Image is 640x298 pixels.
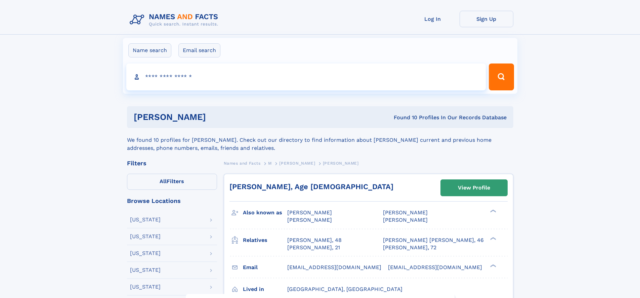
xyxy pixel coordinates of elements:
a: [PERSON_NAME], 48 [287,237,342,244]
img: Logo Names and Facts [127,11,224,29]
div: ❯ [488,263,497,268]
span: [PERSON_NAME] [383,209,428,216]
a: [PERSON_NAME] [PERSON_NAME], 46 [383,237,484,244]
span: All [160,178,167,184]
div: [US_STATE] [130,267,161,273]
a: [PERSON_NAME], 72 [383,244,436,251]
div: ❯ [488,209,497,213]
div: We found 10 profiles for [PERSON_NAME]. Check out our directory to find information about [PERSON... [127,128,513,152]
span: [EMAIL_ADDRESS][DOMAIN_NAME] [287,264,381,270]
span: [PERSON_NAME] [323,161,359,166]
h3: Relatives [243,235,287,246]
a: [PERSON_NAME] [279,159,315,167]
a: [PERSON_NAME], 21 [287,244,340,251]
a: Log In [406,11,460,27]
h3: Email [243,262,287,273]
a: View Profile [441,180,507,196]
label: Filters [127,174,217,190]
h1: [PERSON_NAME] [134,113,300,121]
div: Filters [127,160,217,166]
div: [US_STATE] [130,234,161,239]
a: Sign Up [460,11,513,27]
span: M [268,161,272,166]
span: [EMAIL_ADDRESS][DOMAIN_NAME] [388,264,482,270]
div: Found 10 Profiles In Our Records Database [300,114,507,121]
div: View Profile [458,180,490,196]
div: Browse Locations [127,198,217,204]
label: Name search [128,43,171,57]
div: [US_STATE] [130,251,161,256]
a: M [268,159,272,167]
input: search input [126,63,486,90]
div: [US_STATE] [130,284,161,290]
span: [GEOGRAPHIC_DATA], [GEOGRAPHIC_DATA] [287,286,402,292]
span: [PERSON_NAME] [279,161,315,166]
span: [PERSON_NAME] [383,217,428,223]
h3: Also known as [243,207,287,218]
a: Names and Facts [224,159,261,167]
button: Search Button [489,63,514,90]
h3: Lived in [243,284,287,295]
label: Email search [178,43,220,57]
div: [US_STATE] [130,217,161,222]
a: [PERSON_NAME], Age [DEMOGRAPHIC_DATA] [229,182,393,191]
div: ❯ [488,236,497,241]
span: [PERSON_NAME] [287,217,332,223]
span: [PERSON_NAME] [287,209,332,216]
